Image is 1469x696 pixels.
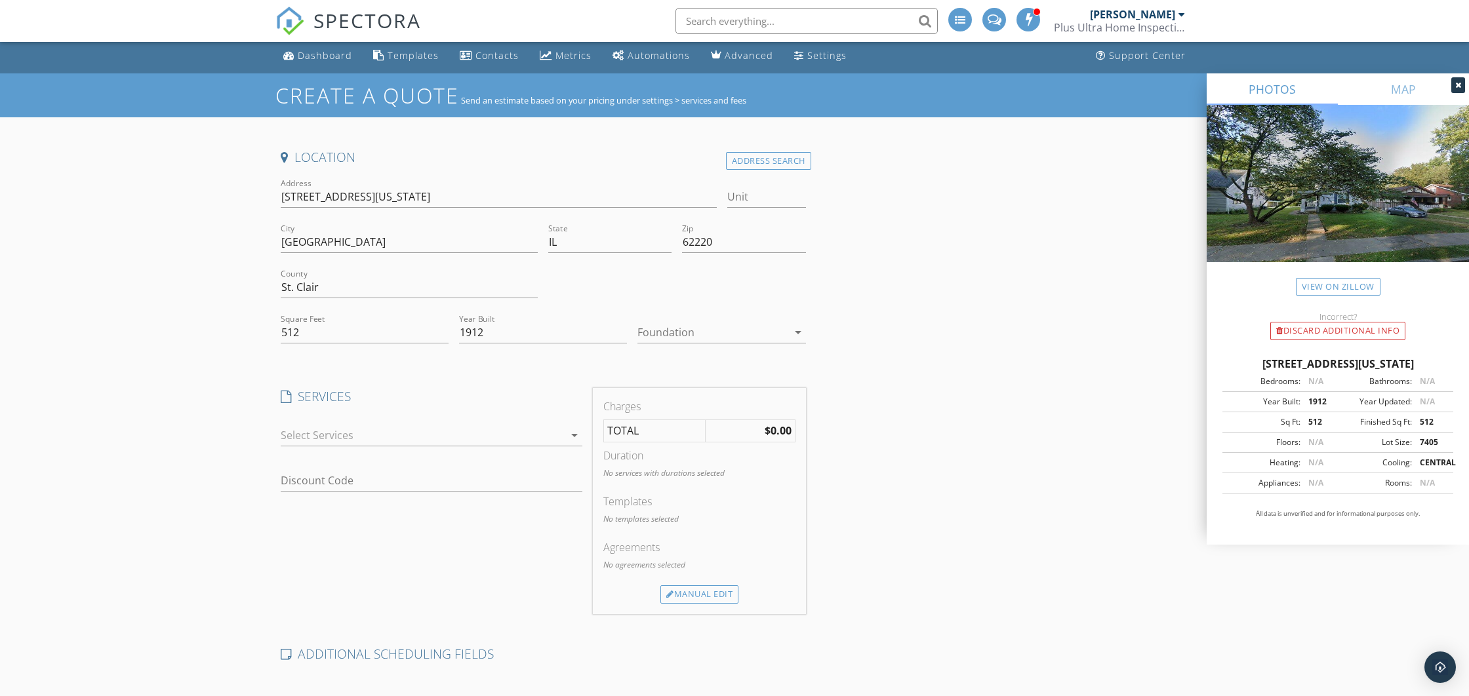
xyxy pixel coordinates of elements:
div: 512 [1412,416,1449,428]
a: Automations (Advanced) [607,44,695,68]
div: Finished Sq Ft: [1338,416,1412,428]
div: Incorrect? [1207,311,1469,322]
span: N/A [1308,376,1323,387]
img: streetview [1207,105,1469,294]
div: Settings [807,49,847,62]
h4: ADDITIONAL SCHEDULING FIELDS [281,646,806,663]
span: N/A [1308,436,1323,448]
p: All data is unverified and for informational purposes only. [1222,509,1453,518]
h1: Create a Quote [275,81,459,109]
div: Heating: [1226,457,1300,469]
a: Templates [368,44,444,68]
div: Plus Ultra Home Inspections LLC [1054,21,1185,34]
a: View on Zillow [1296,278,1380,296]
span: N/A [1420,477,1435,488]
input: Search everything... [675,8,938,34]
span: N/A [1420,376,1435,387]
div: CENTRAL [1412,457,1449,469]
p: No templates selected [603,513,795,525]
a: Advanced [706,44,778,68]
div: Contacts [475,49,519,62]
div: 7405 [1412,436,1449,448]
div: Templates [603,493,795,509]
span: SPECTORA [313,7,421,34]
span: N/A [1308,457,1323,468]
div: Sq Ft: [1226,416,1300,428]
div: Agreements [603,539,795,555]
strong: $0.00 [765,423,792,438]
p: No services with durations selected [603,467,795,479]
a: SPECTORA [275,18,421,45]
h4: SERVICES [281,388,582,405]
div: 1912 [1300,396,1338,408]
div: Advanced [725,49,773,62]
p: No agreements selected [603,559,795,571]
img: The Best Home Inspection Software - Spectora [275,7,304,35]
div: [PERSON_NAME] [1090,8,1175,21]
div: Support Center [1109,49,1186,62]
div: Dashboard [298,49,352,62]
h4: Location [281,149,806,166]
div: Cooling: [1338,457,1412,469]
div: Year Updated: [1338,396,1412,408]
div: Appliances: [1226,477,1300,489]
a: MAP [1338,73,1469,105]
input: Discount Code [281,470,582,492]
a: PHOTOS [1207,73,1338,105]
div: 512 [1300,416,1338,428]
div: Rooms: [1338,477,1412,489]
div: Metrics [555,49,592,62]
span: Send an estimate based on your pricing under settings > services and fees [461,94,746,106]
div: Floors: [1226,436,1300,448]
div: [STREET_ADDRESS][US_STATE] [1222,356,1453,372]
td: TOTAL [604,419,706,442]
a: Support Center [1091,44,1191,68]
i: arrow_drop_down [790,324,806,340]
div: Address Search [726,152,811,170]
span: N/A [1420,396,1435,407]
div: Templates [388,49,439,62]
div: Open Intercom Messenger [1424,651,1456,683]
div: Automations [628,49,690,62]
div: Bathrooms: [1338,376,1412,387]
a: Contacts [454,44,524,68]
i: arrow_drop_down [567,427,582,443]
a: Metrics [534,44,597,68]
div: Duration [603,448,795,463]
a: Settings [789,44,852,68]
div: Manual Edit [660,585,738,604]
div: Lot Size: [1338,436,1412,448]
a: Dashboard [278,44,357,68]
div: Discard Additional info [1270,322,1405,340]
span: N/A [1308,477,1323,488]
div: Charges [603,398,795,414]
div: Year Built: [1226,396,1300,408]
div: Bedrooms: [1226,376,1300,387]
